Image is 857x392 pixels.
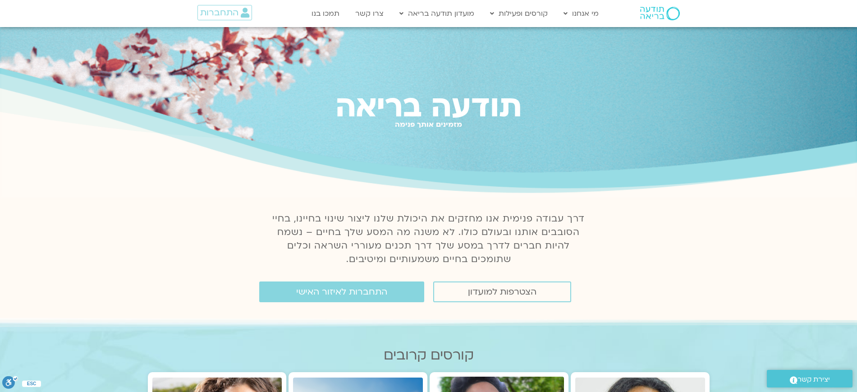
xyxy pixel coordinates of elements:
[640,7,680,20] img: תודעה בריאה
[468,287,536,297] span: הצטרפות למועדון
[395,5,479,22] a: מועדון תודעה בריאה
[200,8,238,18] span: התחברות
[296,287,387,297] span: התחברות לאיזור האישי
[197,5,252,20] a: התחברות
[307,5,344,22] a: תמכו בנו
[433,281,571,302] a: הצטרפות למועדון
[148,347,710,363] h2: קורסים קרובים
[486,5,552,22] a: קורסים ופעילות
[259,281,424,302] a: התחברות לאיזור האישי
[267,212,590,266] p: דרך עבודה פנימית אנו מחזקים את היכולת שלנו ליצור שינוי בחיינו, בחיי הסובבים אותנו ובעולם כולו. לא...
[797,374,830,386] span: יצירת קשר
[767,370,852,387] a: יצירת קשר
[351,5,388,22] a: צרו קשר
[559,5,603,22] a: מי אנחנו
